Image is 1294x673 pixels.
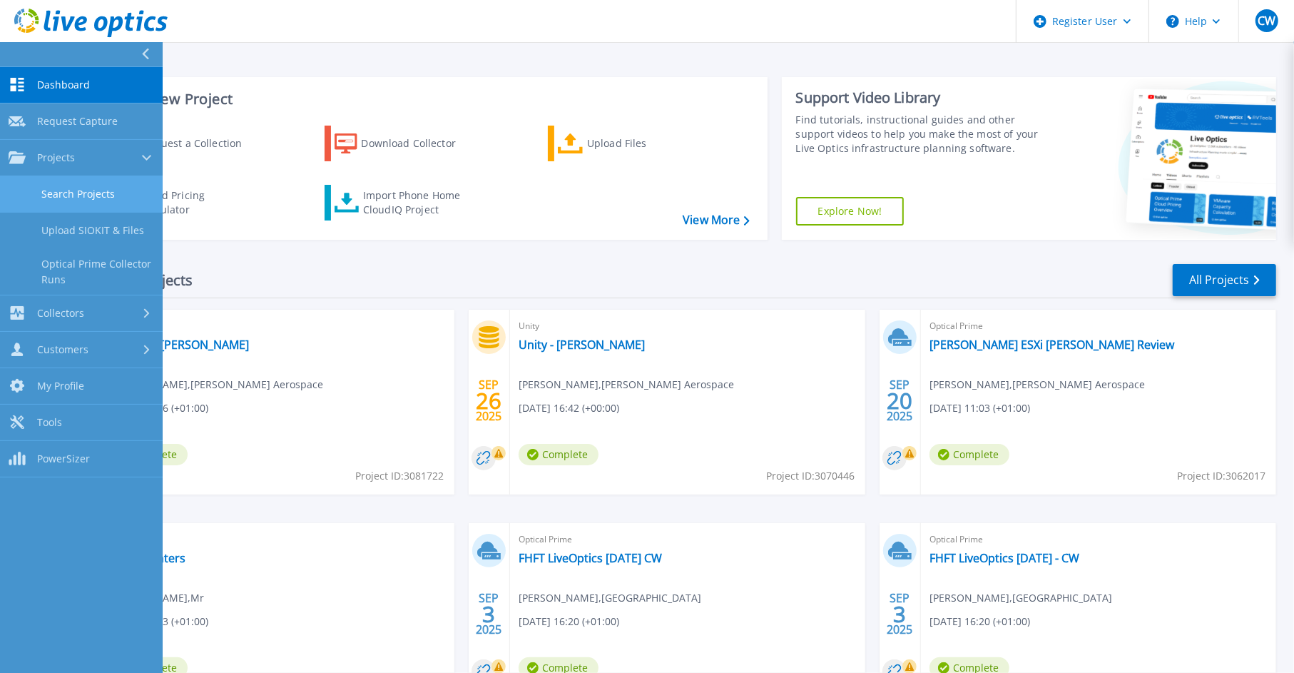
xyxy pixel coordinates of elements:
[475,588,502,640] div: SEP 2025
[1173,264,1276,296] a: All Projects
[37,416,62,429] span: Tools
[325,126,484,161] a: Download Collector
[108,318,446,334] span: Optical Prime
[929,444,1009,465] span: Complete
[519,590,701,606] span: [PERSON_NAME] , [GEOGRAPHIC_DATA]
[108,532,446,547] span: Optical Prime
[929,377,1145,393] span: [PERSON_NAME] , [PERSON_NAME] Aerospace
[548,126,707,161] a: Upload Files
[886,375,913,427] div: SEP 2025
[519,400,619,416] span: [DATE] 16:42 (+00:00)
[519,377,734,393] span: [PERSON_NAME] , [PERSON_NAME] Aerospace
[519,338,645,352] a: Unity - [PERSON_NAME]
[101,126,260,161] a: Request a Collection
[796,88,1047,107] div: Support Video Library
[929,532,1268,547] span: Optical Prime
[929,400,1030,416] span: [DATE] 11:03 (+01:00)
[929,318,1268,334] span: Optical Prime
[108,338,249,352] a: VMware - [PERSON_NAME]
[796,113,1047,156] div: Find tutorials, instructional guides and other support videos to help you make the most of your L...
[108,377,323,393] span: [PERSON_NAME] , [PERSON_NAME] Aerospace
[37,151,75,164] span: Projects
[587,129,701,158] div: Upload Files
[37,343,88,356] span: Customers
[519,444,598,465] span: Complete
[1258,15,1275,26] span: CW
[519,614,619,629] span: [DATE] 16:20 (+01:00)
[37,380,84,393] span: My Profile
[101,91,749,107] h3: Start a New Project
[929,614,1030,629] span: [DATE] 16:20 (+01:00)
[37,307,84,320] span: Collectors
[475,375,502,427] div: SEP 2025
[1177,468,1265,484] span: Project ID: 3062017
[683,213,749,227] a: View More
[893,608,906,620] span: 3
[929,338,1174,352] a: [PERSON_NAME] ESXi [PERSON_NAME] Review
[482,608,495,620] span: 3
[766,468,855,484] span: Project ID: 3070446
[142,129,256,158] div: Request a Collection
[519,551,662,565] a: FHFT LiveOptics [DATE] CW
[796,197,905,226] a: Explore Now!
[929,551,1079,565] a: FHFT LiveOptics [DATE] - CW
[363,188,474,217] div: Import Phone Home CloudIQ Project
[519,532,857,547] span: Optical Prime
[929,590,1112,606] span: [PERSON_NAME] , [GEOGRAPHIC_DATA]
[519,318,857,334] span: Unity
[355,468,444,484] span: Project ID: 3081722
[37,79,90,91] span: Dashboard
[887,395,912,407] span: 20
[140,188,254,217] div: Cloud Pricing Calculator
[37,452,90,465] span: PowerSizer
[476,395,501,407] span: 26
[101,185,260,221] a: Cloud Pricing Calculator
[37,115,118,128] span: Request Capture
[361,129,475,158] div: Download Collector
[886,588,913,640] div: SEP 2025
